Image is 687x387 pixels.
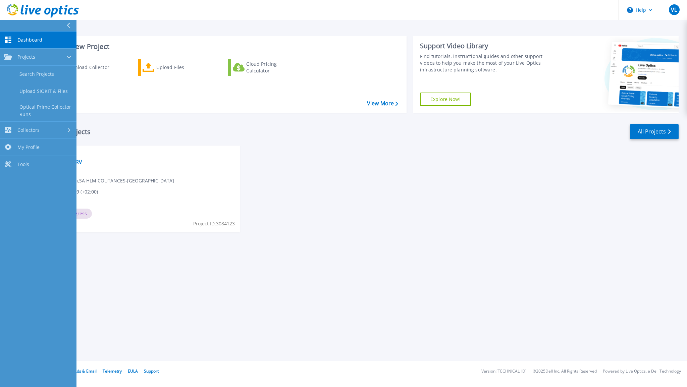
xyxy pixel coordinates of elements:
a: Telemetry [103,368,122,374]
li: Version: [TECHNICAL_ID] [481,369,527,374]
div: Cloud Pricing Calculator [246,61,300,74]
div: Download Collector [65,61,118,74]
a: EULA [128,368,138,374]
li: © 2025 Dell Inc. All Rights Reserved [533,369,597,374]
span: VL [671,7,677,12]
a: Ads & Email [74,368,97,374]
a: Upload Files [138,59,213,76]
div: Support Video Library [420,42,556,50]
div: Upload Files [156,61,210,74]
span: Projects [17,54,35,60]
a: Cloud Pricing Calculator [228,59,303,76]
span: Collectors [17,127,40,133]
span: vanarith lim , SA HLM COUTANCES-[GEOGRAPHIC_DATA] [51,177,174,184]
a: All Projects [630,124,679,139]
span: Tools [17,161,29,167]
a: Support [144,368,159,374]
span: My Profile [17,144,40,150]
a: Download Collector [48,59,122,76]
a: View More [367,100,398,107]
span: Project ID: 3084123 [193,220,235,227]
span: Dashboard [17,37,42,43]
div: Find tutorials, instructional guides and other support videos to help you make the most of your L... [420,53,556,73]
h3: Start a New Project [48,43,398,50]
li: Powered by Live Optics, a Dell Technology [603,369,681,374]
a: Explore Now! [420,93,471,106]
span: Optical Prime [51,150,236,157]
